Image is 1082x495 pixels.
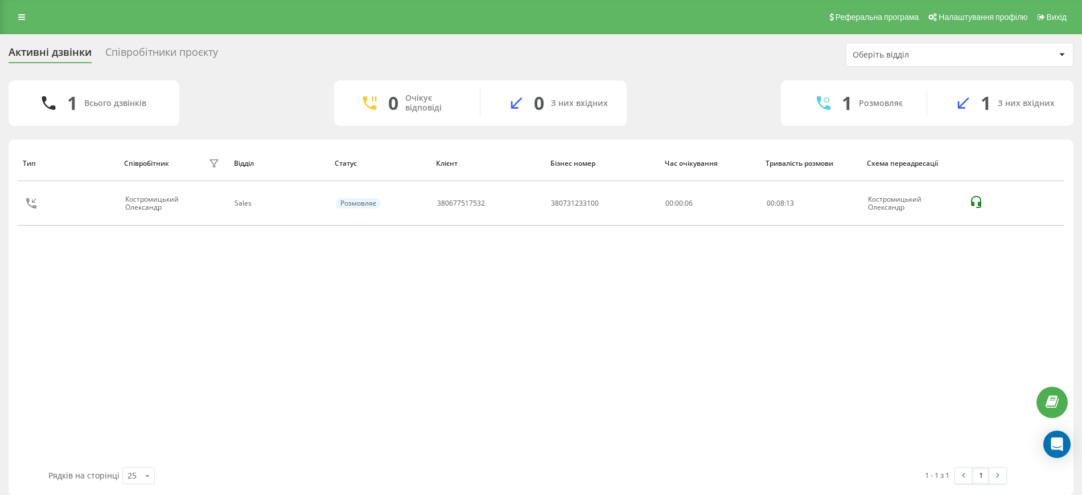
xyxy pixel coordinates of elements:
[405,93,463,113] div: Очікує відповіді
[766,159,856,167] div: Тривалість розмови
[859,99,903,108] div: Розмовляє
[867,159,958,167] div: Схема переадресації
[124,159,169,167] div: Співробітник
[84,99,146,108] div: Всього дзвінків
[776,198,784,208] span: 08
[551,199,599,207] div: 380731233100
[551,99,608,108] div: З них вхідних
[388,92,398,114] div: 0
[436,159,540,167] div: Клієнт
[335,159,425,167] div: Статус
[125,195,206,212] div: Костромицький Олександр
[48,470,120,481] span: Рядків на сторінці
[972,468,989,484] a: 1
[336,198,381,208] div: Розмовляє
[67,92,77,114] div: 1
[842,92,852,114] div: 1
[665,159,755,167] div: Час очікування
[23,159,113,167] div: Тип
[9,46,92,64] div: Активні дзвінки
[234,199,323,207] div: Sales
[105,46,218,64] div: Співробітники проєкту
[998,99,1055,108] div: З них вхідних
[853,50,989,60] div: Оберіть відділ
[234,159,324,167] div: Відділ
[437,199,485,207] div: 380677517532
[836,13,919,22] span: Реферальна програма
[550,159,654,167] div: Бізнес номер
[925,469,949,481] div: 1 - 1 з 1
[1043,431,1071,458] div: Open Intercom Messenger
[534,92,544,114] div: 0
[665,199,754,207] div: 00:00:06
[981,92,991,114] div: 1
[868,195,957,212] div: Костромицький Олександр
[767,199,794,207] div: : :
[786,198,794,208] span: 13
[939,13,1027,22] span: Налаштування профілю
[1047,13,1067,22] span: Вихід
[127,470,137,481] div: 25
[767,198,775,208] span: 00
